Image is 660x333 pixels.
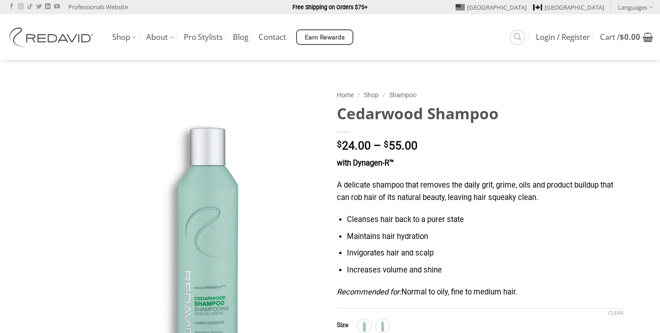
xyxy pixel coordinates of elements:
[296,29,353,45] a: Earn Rewards
[536,29,590,45] a: Login / Register
[377,320,389,332] img: 250ml
[620,32,624,42] span: $
[337,139,371,152] bdi: 24.00
[358,320,370,332] img: 1L
[347,231,623,243] li: Maintains hair hydration
[347,264,623,277] li: Increases volume and shine
[233,29,248,45] a: Blog
[36,4,42,10] a: Follow on Twitter
[27,4,33,10] a: Follow on TikTok
[533,0,604,14] a: [GEOGRAPHIC_DATA]
[620,32,640,42] bdi: 0.00
[357,319,371,333] div: 1L
[7,28,99,47] img: REDAVID Salon Products | United States
[292,4,368,11] strong: Free Shipping on Orders $75+
[337,322,348,328] label: Size
[258,29,286,45] a: Contact
[305,33,345,43] span: Earn Rewards
[9,4,14,10] a: Follow on Facebook
[384,139,418,152] bdi: 55.00
[364,91,379,99] a: Shop
[600,27,653,47] a: View cart
[337,286,623,299] p: Normal to oily, fine to medium hair.
[337,91,354,99] a: Home
[536,33,590,41] span: Login / Register
[357,91,360,99] span: /
[337,288,401,296] em: Recommended for:
[112,28,136,46] a: Shop
[600,33,640,41] span: Cart /
[337,90,623,100] nav: Breadcrumb
[374,139,381,152] span: –
[347,247,623,260] li: Invigorates hair and scalp
[54,4,60,10] a: Follow on YouTube
[383,91,385,99] span: /
[376,319,390,333] div: 250ml
[337,159,394,167] strong: with Dynagen-R™
[337,179,623,204] p: A delicate shampoo that removes the daily grit, grime, oils and product buildup that can rob hair...
[384,140,389,149] span: $
[510,30,525,45] a: Search
[618,0,653,14] a: Languages
[184,29,223,45] a: Pro Stylists
[18,4,23,10] a: Follow on Instagram
[146,28,174,46] a: About
[347,214,623,226] li: Cleanses hair back to a purer state
[456,0,527,14] a: [GEOGRAPHIC_DATA]
[608,310,623,316] a: Clear options
[337,140,342,149] span: $
[389,91,417,99] a: Shampoo
[337,104,623,123] h1: Cedarwood Shampoo
[45,4,50,10] a: Follow on LinkedIn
